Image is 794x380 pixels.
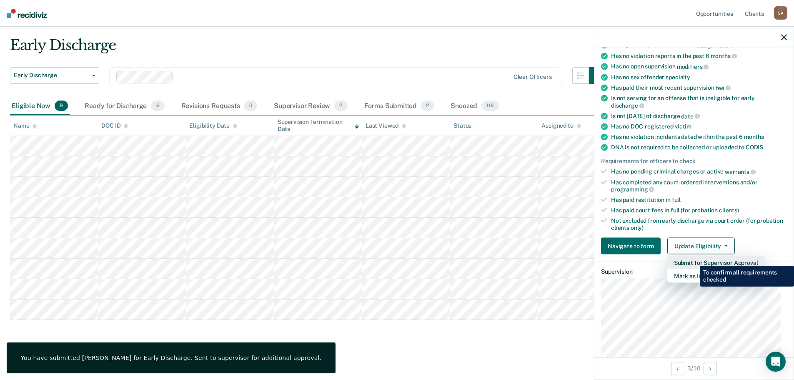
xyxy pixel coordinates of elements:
div: DNA is not required to be collected or uploaded to [611,144,787,151]
div: Has no open supervision [611,63,787,70]
div: Has no DOC-registered [611,123,787,130]
span: Early Discharge [14,72,89,79]
div: Has completed any court-ordered interventions and/or [611,179,787,193]
span: fee [716,84,731,91]
div: Has no pending criminal charges or active [611,168,787,176]
span: full [672,196,681,203]
div: Eligible Now [10,97,70,116]
button: Update Eligibility [667,238,735,254]
a: Navigate to form [601,238,664,254]
span: 116 [481,101,499,111]
button: Submit for Supervisor Approval [667,256,765,269]
div: Revisions Requests [180,97,259,116]
div: Open Intercom Messenger [766,352,786,372]
div: S K [774,6,787,20]
div: Has paid court fees in full (for probation [611,207,787,214]
span: victim [675,123,691,130]
span: specialty [666,73,690,80]
button: Navigate to form [601,238,661,254]
span: 2 [421,101,434,111]
span: CODIS [746,144,763,151]
div: DOC ID [101,122,128,129]
button: Mark as Ineligible [667,269,765,283]
span: only) [631,224,644,231]
span: 6 [151,101,164,111]
dt: Supervision [601,268,787,275]
div: Has paid restitution in [611,196,787,204]
div: Status [453,122,471,129]
div: Has no violation reports in the past 6 [611,52,787,60]
div: Last Viewed [366,122,406,129]
div: Has paid their most recent supervision [611,84,787,91]
span: programming [611,186,654,193]
div: Is not [DATE] of discharge [611,112,787,120]
div: Not excluded from early discharge via court order (for probation clients [611,217,787,231]
div: Is not serving for an offense that is ineligible for early [611,95,787,109]
img: Recidiviz [7,9,47,18]
div: Early Discharge [10,37,606,60]
div: Eligibility Date [189,122,237,129]
div: Requirements for officers to check [601,158,787,165]
span: 0 [244,101,257,111]
span: 9 [55,101,68,111]
span: clients) [719,207,739,214]
button: Next Opportunity [704,362,717,375]
span: warrants [725,169,756,175]
span: months [711,53,737,59]
div: Snoozed [449,97,501,116]
div: Supervisor Review [272,97,349,116]
span: date [681,113,699,119]
div: Has no violation incidents dated within the past 6 [611,133,787,141]
div: Clear officers [513,73,552,81]
span: modifiers [677,63,709,70]
div: Has no sex offender [611,73,787,81]
button: Previous Opportunity [671,362,684,375]
span: months [744,133,764,140]
div: 3 / 10 [594,357,794,379]
span: discharge [611,102,644,109]
div: Forms Submitted [363,97,436,116]
span: 2 [334,101,347,111]
div: Ready for Discharge [83,97,166,116]
div: Assigned to [541,122,581,129]
div: Supervision Termination Date [278,118,359,133]
div: Name [13,122,37,129]
div: You have submitted [PERSON_NAME] for Early Discharge. Sent to supervisor for additional approval. [21,354,321,362]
